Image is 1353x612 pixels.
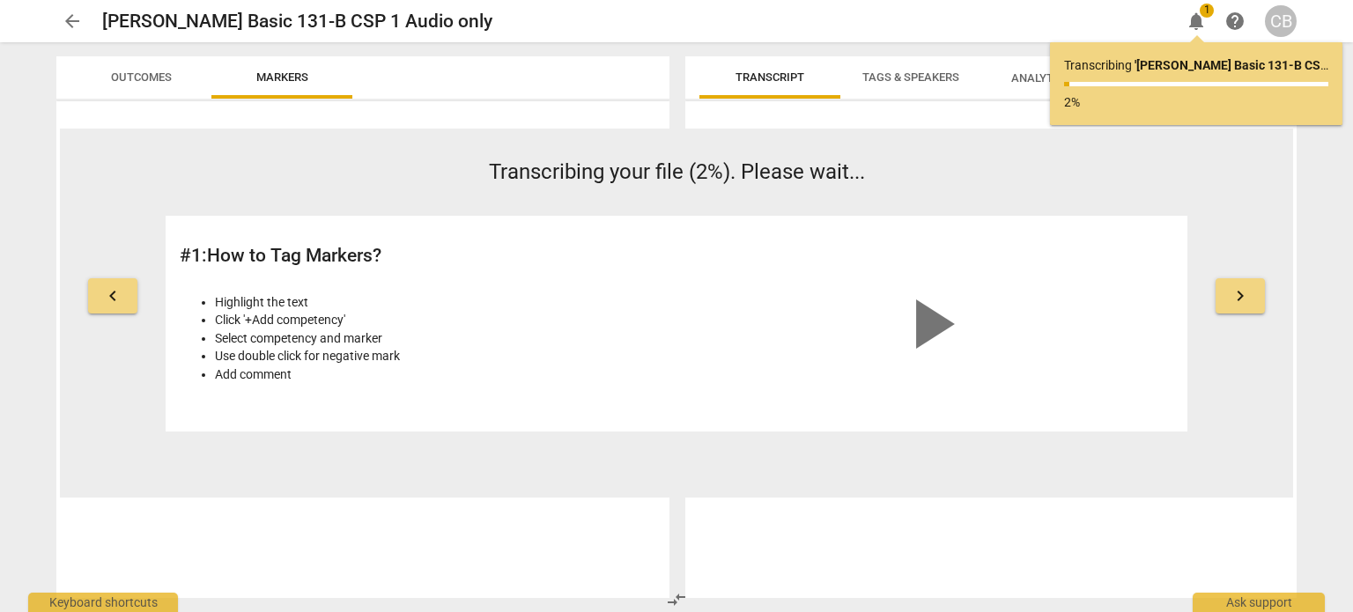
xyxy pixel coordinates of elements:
li: Highlight the text [215,293,667,312]
p: 2% [1064,93,1328,112]
span: compare_arrows [666,589,687,610]
span: arrow_back [62,11,83,32]
span: Transcript [736,70,804,84]
span: Markers [256,70,308,84]
span: Outcomes [111,70,172,84]
span: Analytics [1011,71,1093,85]
a: Help [1219,5,1251,37]
li: Add comment [215,365,667,384]
li: Select competency and marker [215,329,667,348]
span: keyboard_arrow_right [1230,285,1251,306]
p: Transcribing ... [1064,56,1328,75]
span: Transcribing your file (2%). Please wait... [489,159,865,184]
span: Tags & Speakers [862,70,959,84]
span: play_arrow [888,282,972,366]
div: Keyboard shortcuts [28,593,178,612]
h2: [PERSON_NAME] Basic 131-B CSP 1 Audio only [102,11,492,33]
span: keyboard_arrow_left [102,285,123,306]
li: Use double click for negative mark [215,347,667,365]
button: Notifications [1180,5,1212,37]
h2: # 1 : How to Tag Markers? [180,245,667,267]
span: notifications [1186,11,1207,32]
li: Click '+Add competency' [215,311,667,329]
button: CB [1265,5,1297,37]
span: 1 [1200,4,1214,18]
div: Ask support [1193,593,1325,612]
span: help [1224,11,1246,32]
